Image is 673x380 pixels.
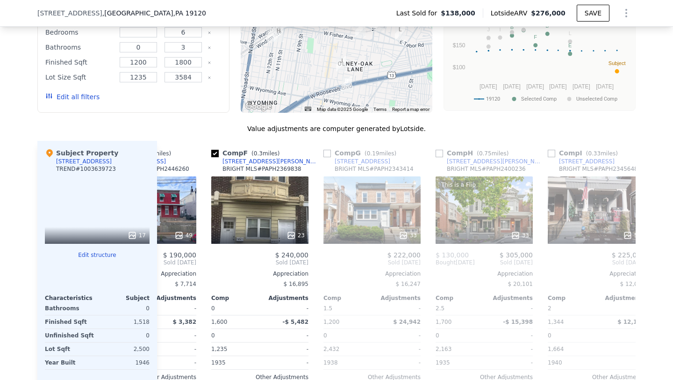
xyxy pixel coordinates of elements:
[396,8,441,18] span: Last Sold for
[503,83,521,90] text: [DATE]
[45,71,114,84] div: Lot Size Sqft
[598,302,645,315] div: -
[598,343,645,356] div: -
[173,319,196,325] span: $ 3,382
[342,76,352,92] div: 233 W LOUDON STREET
[45,356,95,369] div: Year Built
[222,165,301,173] div: BRIGHT MLS # PAPH2369838
[243,101,274,113] a: Open this area in Google Maps (opens a new window)
[260,294,308,302] div: Adjustments
[336,56,346,72] div: 308 W RUSCOMB STREET
[45,315,95,329] div: Finished Sqft
[45,92,100,102] button: Edit all filters
[211,270,308,278] div: Appreciation
[150,343,196,356] div: -
[609,60,626,66] text: Subject
[598,329,645,342] div: -
[617,319,645,325] span: $ 12,125
[361,150,400,157] span: ( miles)
[208,31,211,35] button: Clear
[45,302,95,315] div: Bathrooms
[486,329,533,342] div: -
[243,101,274,113] img: Google
[355,22,365,37] div: 5308 N 2ND STREET
[323,158,390,165] a: [STREET_ADDRESS]
[262,343,308,356] div: -
[568,43,572,48] text: E
[436,259,456,266] span: Bought
[262,302,308,315] div: -
[286,231,305,240] div: 23
[211,346,227,352] span: 1,235
[612,251,645,259] span: $ 225,000
[569,30,572,36] text: L
[173,9,206,17] span: , PA 19120
[473,150,512,157] span: ( miles)
[441,8,475,18] span: $138,000
[323,319,339,325] span: 1,200
[317,107,368,112] span: Map data ©2025 Google
[549,83,567,90] text: [DATE]
[486,302,533,315] div: -
[266,26,277,42] div: 5132 N 12TH STREET
[262,356,308,369] div: -
[37,8,102,18] span: [STREET_ADDRESS]
[453,42,465,49] text: $150
[284,281,308,287] span: $ 16,895
[222,158,320,165] div: [STREET_ADDRESS][PERSON_NAME]
[174,231,193,240] div: 49
[486,356,533,369] div: -
[548,259,645,266] span: Sold [DATE]
[503,319,533,325] span: -$ 15,398
[573,83,590,90] text: [DATE]
[45,343,95,356] div: Lot Sqft
[510,21,514,27] text: H
[545,23,549,29] text: D
[548,319,564,325] span: 1,344
[617,4,636,22] button: Show Options
[208,61,211,65] button: Clear
[163,251,196,259] span: $ 190,000
[208,46,211,50] button: Clear
[436,302,482,315] div: 2.5
[576,96,617,102] text: Unselected Comp
[323,148,400,158] div: Comp G
[484,294,533,302] div: Adjustments
[323,302,370,315] div: 1.5
[45,41,114,54] div: Bathrooms
[487,27,490,32] text: J
[56,158,112,165] div: [STREET_ADDRESS]
[436,158,544,165] a: [STREET_ADDRESS][PERSON_NAME]
[521,96,557,102] text: Selected Comp
[208,76,211,80] button: Clear
[531,9,566,17] span: $276,000
[150,302,196,315] div: -
[99,302,150,315] div: 0
[548,294,596,302] div: Comp
[486,343,533,356] div: -
[211,302,258,315] div: 0
[211,319,227,325] span: 1,600
[479,150,492,157] span: 0.75
[526,83,544,90] text: [DATE]
[323,356,370,369] div: 1938
[393,319,421,325] span: $ 24,942
[323,332,327,339] span: 0
[396,281,421,287] span: $ 16,247
[499,27,501,32] text: I
[97,294,150,302] div: Subject
[273,26,284,42] div: 5123 N MARVINE STREET
[175,281,196,287] span: $ 7,714
[323,346,339,352] span: 2,432
[577,5,609,22] button: SAVE
[436,319,451,325] span: 1,700
[436,346,451,352] span: 2,163
[436,294,484,302] div: Comp
[211,356,258,369] div: 1935
[548,332,551,339] span: 0
[150,356,196,369] div: -
[559,165,638,173] div: BRIGHT MLS # PAPH2345648
[439,180,478,190] div: This is a Flip
[374,343,421,356] div: -
[480,83,497,90] text: [DATE]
